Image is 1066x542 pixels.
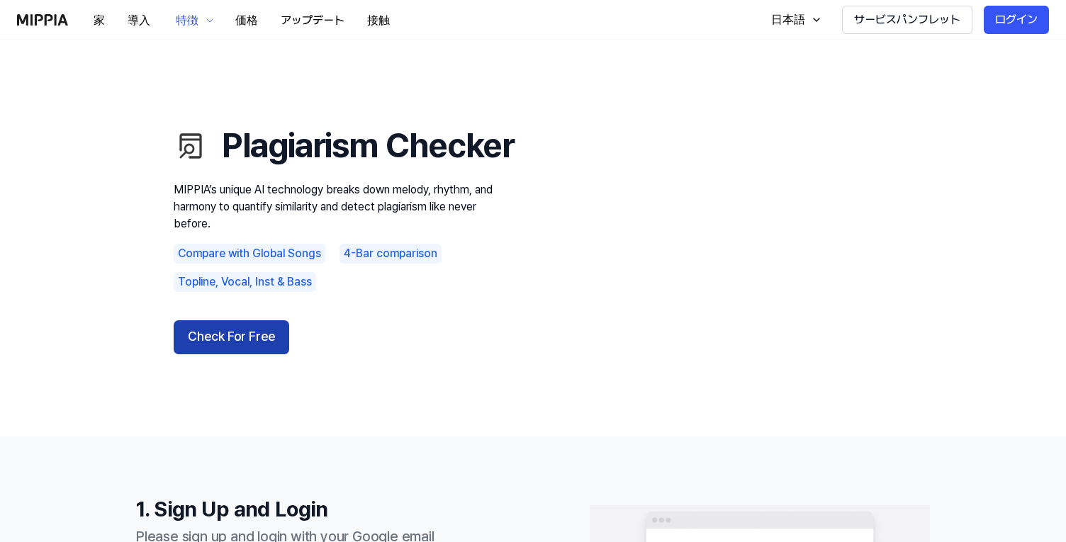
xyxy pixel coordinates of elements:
a: アップデート [269,1,356,40]
h1: 1. Sign Up and Login [136,493,476,525]
font: 導入 [128,13,150,27]
img: ロゴ [17,14,68,26]
div: Compare with Global Songs [174,244,325,264]
font: 接触 [367,13,390,27]
div: Topline, Vocal, Inst & Bass [174,272,316,292]
button: 導入 [116,6,162,35]
h1: Plagiarism Checker [174,122,514,169]
p: MIPPIA’s unique AI technology breaks down melody, rhythm, and harmony to quantify similarity and ... [174,181,514,232]
button: 特徴 [162,1,224,40]
font: ログイン [995,13,1038,26]
button: 家 [82,6,116,35]
div: 日本語 [768,11,808,28]
button: サービスパンフレット [842,6,972,34]
font: 家 [94,13,105,27]
button: 接触 [356,6,401,35]
button: ログイン [984,6,1049,34]
button: 日本語 [757,6,831,34]
button: Check For Free [174,320,289,354]
button: 価格 [224,6,269,35]
font: アップデート [281,13,344,27]
font: 価格 [235,13,258,27]
div: 4-Bar comparison [340,244,442,264]
font: 特徴 [176,13,198,27]
button: アップデート [269,6,356,35]
font: サービスパンフレット [854,13,960,26]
